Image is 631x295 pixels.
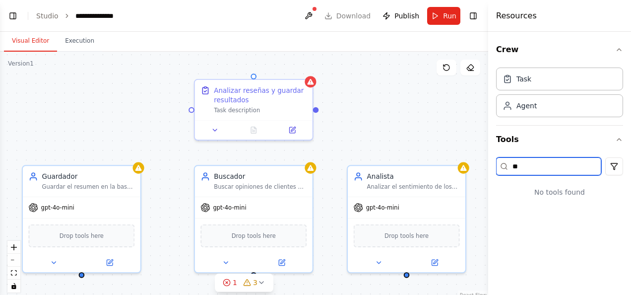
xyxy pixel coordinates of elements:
button: Crew [496,36,623,64]
nav: breadcrumb [36,11,128,21]
div: Task description [214,107,307,114]
button: Execution [57,31,102,52]
div: Crew [496,64,623,125]
div: Analizar el sentimiento de los textos [367,183,460,191]
button: zoom in [7,241,20,254]
button: 13 [215,274,273,292]
div: Buscador [214,172,307,181]
div: BuscadorBuscar opiniones de clientes en la webgpt-4o-miniDrop tools here [194,165,314,273]
span: Drop tools here [60,231,104,240]
div: Analizar reseñas y guardar resultados [214,85,307,105]
span: Drop tools here [232,231,276,240]
div: Guardador [42,172,134,181]
span: gpt-4o-mini [366,204,399,211]
span: Run [443,11,456,21]
button: Open in side panel [407,257,461,268]
button: fit view [7,267,20,280]
div: No tools found [496,179,623,205]
span: 1 [233,278,237,288]
span: Publish [394,11,419,21]
button: toggle interactivity [7,280,20,293]
button: Tools [496,126,623,153]
button: Open in side panel [254,257,309,268]
div: AnalistaAnalizar el sentimiento de los textosgpt-4o-miniDrop tools here [347,165,466,273]
button: No output available [233,124,274,136]
span: gpt-4o-mini [213,204,246,211]
button: Visual Editor [4,31,57,52]
span: gpt-4o-mini [41,204,74,211]
div: Buscar opiniones de clientes en la web [214,183,307,191]
button: Hide right sidebar [466,9,480,23]
div: Analizar reseñas y guardar resultadosTask description [194,79,314,141]
h4: Resources [496,10,537,22]
span: Drop tools here [384,231,429,240]
button: Run [427,7,460,25]
div: Analista [367,172,460,181]
button: zoom out [7,254,20,267]
button: Open in side panel [276,124,309,136]
div: React Flow controls [7,241,20,293]
div: Guardar el resumen en la base de datos [42,183,134,191]
a: Studio [36,12,59,20]
div: Task [516,74,531,84]
div: Tools [496,153,623,213]
span: 3 [253,278,257,288]
div: Agent [516,101,537,111]
div: GuardadorGuardar el resumen en la base de datosgpt-4o-miniDrop tools here [22,165,141,273]
button: Publish [379,7,423,25]
button: Show left sidebar [6,9,20,23]
div: Version 1 [8,60,34,68]
button: Open in side panel [82,257,136,268]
